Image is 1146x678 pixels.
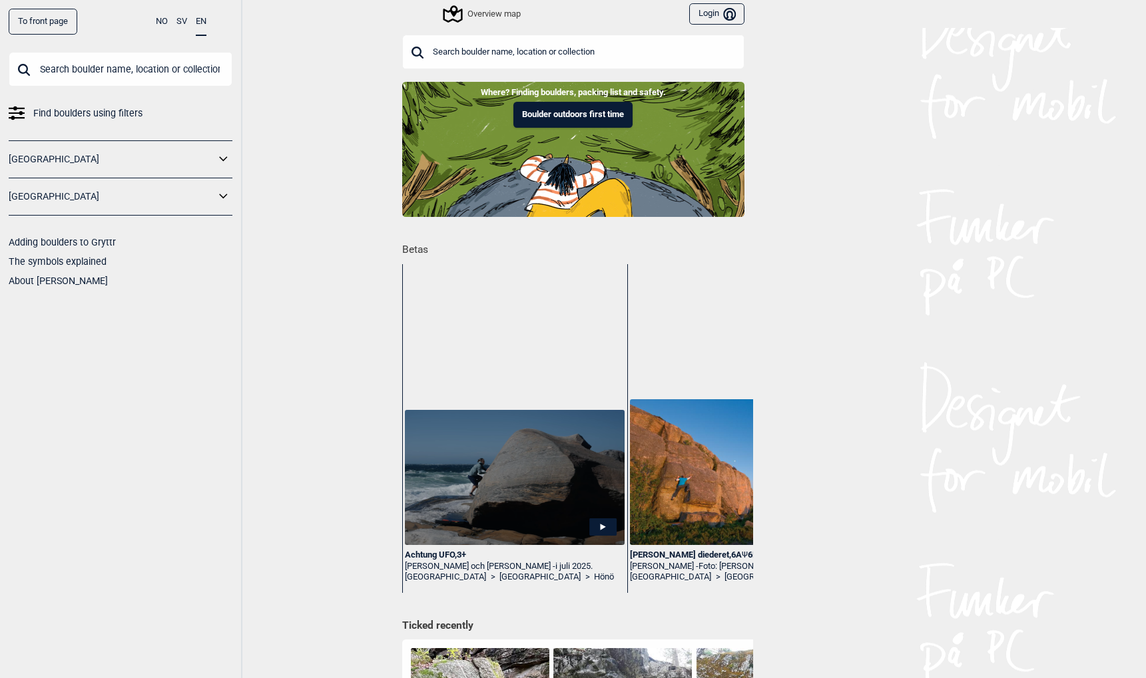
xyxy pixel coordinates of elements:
button: Boulder outdoors first time [513,102,633,128]
a: About [PERSON_NAME] [9,275,108,286]
a: The symbols explained [9,256,107,267]
input: Search boulder name, location or collection [402,35,744,69]
span: Find boulders using filters [33,104,143,123]
img: Indoor to outdoor [402,82,744,216]
button: Login [689,3,744,25]
h1: Betas [402,234,753,257]
a: [GEOGRAPHIC_DATA] [9,150,215,169]
div: [PERSON_NAME] - [630,561,849,572]
a: [GEOGRAPHIC_DATA] [630,572,711,583]
a: Hönö [594,572,614,583]
a: [GEOGRAPHIC_DATA] [724,572,806,583]
a: [GEOGRAPHIC_DATA] [9,187,215,206]
img: Jan pa Achtung UFO [405,410,624,545]
button: SV [176,9,187,35]
button: EN [196,9,206,36]
a: Find boulders using filters [9,104,232,123]
button: NO [156,9,168,35]
a: Adding boulders to Gryttr [9,237,116,248]
span: Ψ [742,550,748,560]
div: [PERSON_NAME] och [PERSON_NAME] - [405,561,624,572]
p: Foto: [PERSON_NAME] [699,561,783,571]
p: Where? Finding boulders, packing list and safety. [10,86,1136,99]
div: Overview map [445,6,521,22]
a: To front page [9,9,77,35]
span: i juli 2025. [555,561,593,571]
a: [GEOGRAPHIC_DATA] [405,572,486,583]
span: > [585,572,590,583]
a: [GEOGRAPHIC_DATA] [499,572,581,583]
h1: Ticked recently [402,619,744,633]
div: Achtung UFO , 3+ [405,550,624,561]
span: > [716,572,720,583]
input: Search boulder name, location or collection [9,52,232,86]
div: [PERSON_NAME] diederet , 6A 6B+ [630,550,849,561]
img: Jocke pa Mastvaggarna [630,399,849,545]
span: > [491,572,495,583]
